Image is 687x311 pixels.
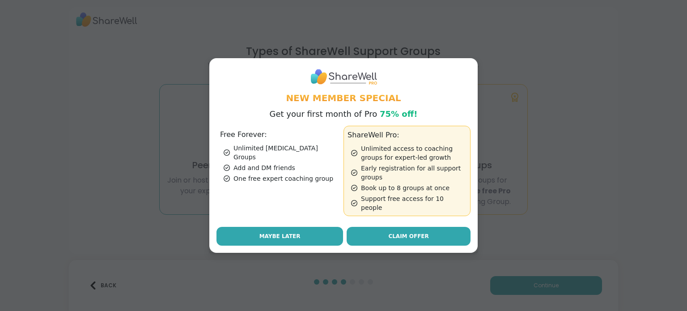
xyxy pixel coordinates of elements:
[351,183,466,192] div: Book up to 8 groups at once
[224,174,340,183] div: One free expert coaching group
[351,194,466,212] div: Support free access for 10 people
[347,227,471,246] a: Claim Offer
[380,109,418,119] span: 75% off!
[216,92,471,104] h1: New Member Special
[270,108,418,120] p: Get your first month of Pro
[216,227,343,246] button: Maybe Later
[220,129,340,140] h3: Free Forever:
[224,163,340,172] div: Add and DM friends
[351,164,466,182] div: Early registration for all support groups
[310,65,377,88] img: ShareWell Logo
[351,144,466,162] div: Unlimited access to coaching groups for expert-led growth
[259,232,301,240] span: Maybe Later
[348,130,466,141] h3: ShareWell Pro:
[388,232,428,240] span: Claim Offer
[224,144,340,162] div: Unlimited [MEDICAL_DATA] Groups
